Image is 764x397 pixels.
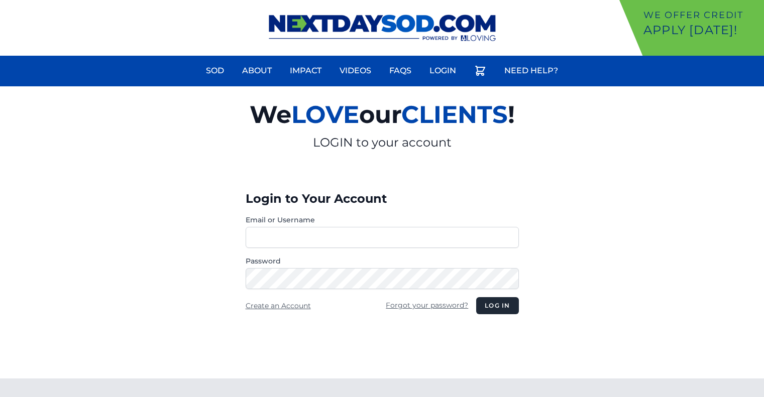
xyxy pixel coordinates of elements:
a: Create an Account [246,301,311,310]
label: Password [246,256,519,266]
h3: Login to Your Account [246,191,519,207]
p: LOGIN to your account [133,135,631,151]
a: Impact [284,59,328,83]
button: Log in [476,297,518,314]
a: Need Help? [498,59,564,83]
a: Forgot your password? [386,301,468,310]
a: Sod [200,59,230,83]
span: LOVE [291,100,359,129]
h2: We our ! [133,94,631,135]
a: Login [423,59,462,83]
p: Apply [DATE]! [643,22,760,38]
a: About [236,59,278,83]
a: FAQs [383,59,417,83]
p: We offer Credit [643,8,760,22]
span: CLIENTS [401,100,508,129]
a: Videos [334,59,377,83]
label: Email or Username [246,215,519,225]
